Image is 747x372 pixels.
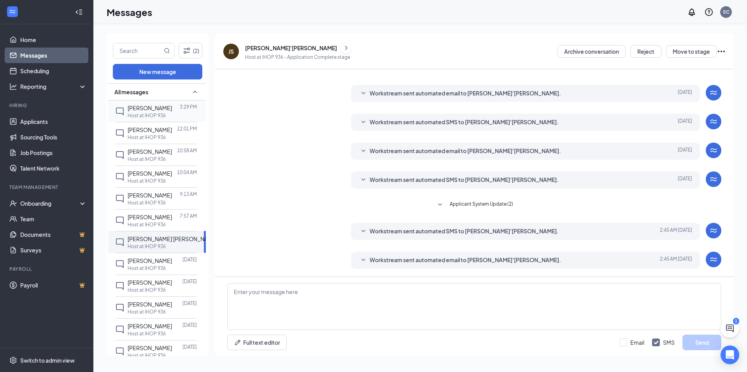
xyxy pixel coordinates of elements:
span: [PERSON_NAME] [128,257,172,264]
p: Host at IHOP 936 [128,178,166,184]
p: Host at IHOP 936 [128,287,166,293]
svg: WorkstreamLogo [709,175,718,184]
svg: ChatInactive [115,216,124,225]
svg: ChatInactive [115,129,124,138]
svg: WorkstreamLogo [709,255,718,264]
p: [DATE] [182,344,197,350]
svg: ChatActive [725,324,735,333]
span: [PERSON_NAME] [128,301,172,308]
svg: WorkstreamLogo [709,146,718,155]
p: 12:01 PM [177,125,197,132]
p: 3:29 PM [180,104,197,110]
a: Team [20,211,87,227]
a: Job Postings [20,145,87,160]
svg: ChatInactive [115,259,124,269]
button: New message [113,64,202,79]
span: [DATE] [678,118,692,127]
div: Hiring [9,102,85,109]
p: [DATE] [182,322,197,328]
svg: WorkstreamLogo [709,117,718,126]
p: Host at IHOP 936 [128,112,166,119]
svg: SmallChevronDown [359,227,368,236]
p: 7:57 AM [180,213,197,219]
p: Host at IHOP 936 [128,352,166,359]
button: Archive conversation [558,45,626,58]
svg: SmallChevronDown [359,146,368,156]
svg: WorkstreamLogo [9,8,16,16]
svg: SmallChevronDown [359,256,368,265]
button: Send [682,335,721,350]
div: Team Management [9,184,85,190]
span: [PERSON_NAME] [128,104,172,111]
button: Filter (2) [179,43,202,58]
span: [PERSON_NAME] [128,192,172,199]
svg: Ellipses [717,47,726,56]
svg: UserCheck [9,199,17,207]
svg: ChatInactive [115,281,124,291]
div: Open Intercom Messenger [721,346,739,364]
span: [DATE] 2:45 AM [660,256,692,265]
svg: QuestionInfo [704,7,714,17]
svg: Analysis [9,83,17,90]
svg: SmallChevronUp [190,87,200,97]
div: 1 [733,318,739,324]
div: Payroll [9,266,85,272]
p: Host at IHOP 936 [128,243,166,250]
svg: ChatInactive [115,150,124,160]
input: Search [113,43,162,58]
a: Home [20,32,87,48]
a: Talent Network [20,160,87,176]
span: Workstream sent automated email to [PERSON_NAME]'[PERSON_NAME]. [370,89,561,98]
p: [DATE] [182,300,197,307]
svg: Collapse [75,8,83,16]
svg: WorkstreamLogo [709,226,718,235]
div: Onboarding [20,199,80,207]
svg: MagnifyingGlass [164,48,170,54]
p: Host at IHOP 936 [128,309,166,315]
div: Switch to admin view [20,356,75,364]
a: Scheduling [20,63,87,79]
a: PayrollCrown [20,277,87,293]
svg: ChatInactive [115,347,124,356]
div: Reporting [20,83,87,90]
svg: WorkstreamLogo [709,88,718,97]
svg: ChatInactive [115,194,124,203]
svg: ChatInactive [115,107,124,116]
svg: ChatInactive [115,303,124,312]
a: SurveysCrown [20,242,87,258]
span: [DATE] [678,175,692,185]
span: [DATE] [678,89,692,98]
span: [PERSON_NAME]'[PERSON_NAME] [128,235,217,242]
svg: SmallChevronDown [359,89,368,98]
a: Applicants [20,114,87,129]
div: JS [228,48,234,55]
svg: SmallChevronDown [359,175,368,185]
div: [PERSON_NAME]'[PERSON_NAME] [245,44,337,52]
svg: SmallChevronDown [435,200,445,210]
a: Sourcing Tools [20,129,87,145]
svg: SmallChevronDown [359,118,368,127]
span: Workstream sent automated SMS to [PERSON_NAME]'[PERSON_NAME]. [370,118,559,127]
span: [DATE] 2:45 AM [660,227,692,236]
span: [PERSON_NAME] [128,344,172,351]
button: Move to stage [666,45,717,58]
p: Host at IHOP 936 [128,330,166,337]
svg: Notifications [687,7,696,17]
div: SC [723,9,729,15]
span: [PERSON_NAME] [128,323,172,330]
p: 10:58 AM [177,147,197,154]
p: [DATE] [182,256,197,263]
button: Full text editorPen [227,335,287,350]
p: Host at IHOP 936 [128,199,166,206]
span: All messages [114,88,148,96]
button: SmallChevronDownApplicant System Update (2) [435,200,513,210]
span: [PERSON_NAME] [128,148,172,155]
button: Reject [630,45,661,58]
span: [PERSON_NAME] [128,126,172,133]
p: [DATE] [182,278,197,285]
span: Workstream sent automated email to [PERSON_NAME]'[PERSON_NAME]. [370,256,561,265]
svg: ChatInactive [115,325,124,334]
h1: Messages [107,5,152,19]
span: Workstream sent automated email to [PERSON_NAME]'[PERSON_NAME]. [370,146,561,156]
p: 10:04 AM [177,169,197,176]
